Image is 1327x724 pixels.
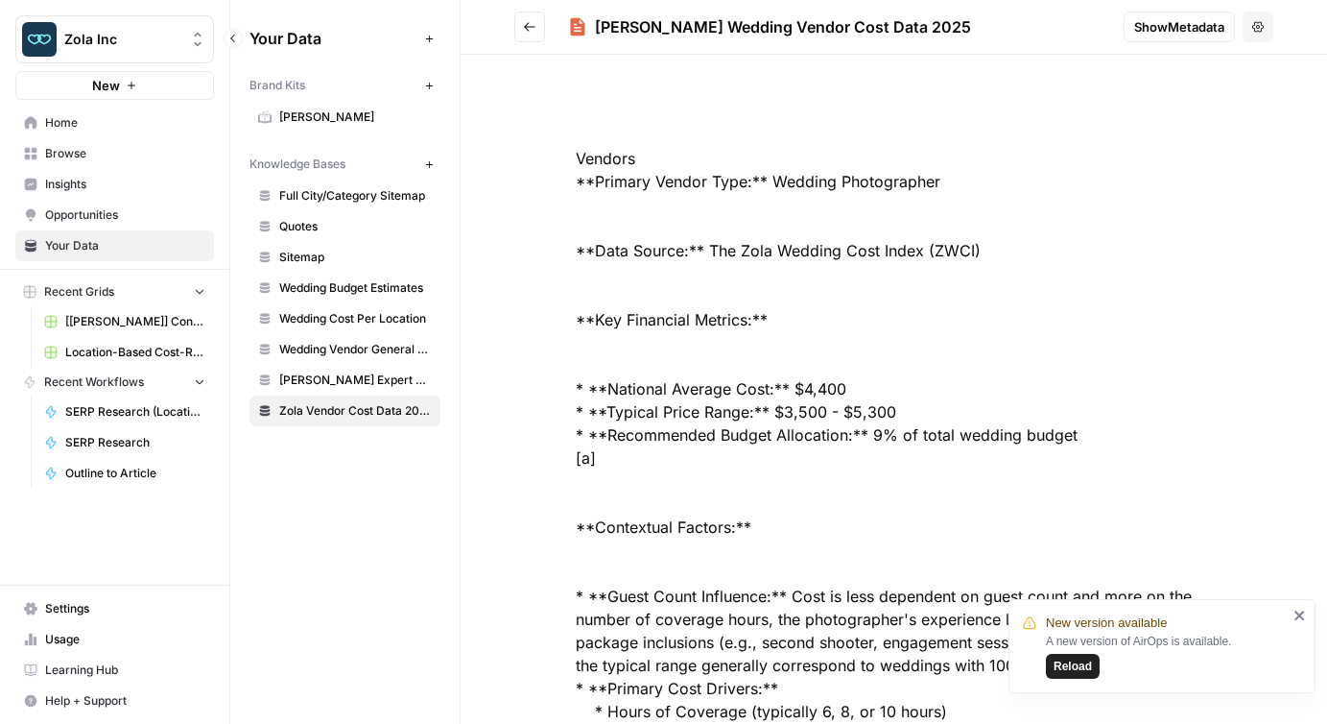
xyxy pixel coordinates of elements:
span: Your Data [249,27,417,50]
button: New [15,71,214,100]
span: Outline to Article [65,465,205,482]
span: Recent Workflows [44,374,144,391]
span: Wedding Budget Estimates [279,279,432,297]
a: Wedding Vendor General Sitemap [249,334,440,365]
a: [PERSON_NAME] Expert Advice Articles [249,365,440,396]
span: Zola Vendor Cost Data 2025 [279,402,432,420]
a: Browse [15,138,214,169]
span: [[PERSON_NAME]] Content Creation [65,313,205,330]
span: Knowledge Bases [249,156,345,173]
span: Opportunities [45,206,205,224]
span: [PERSON_NAME] Expert Advice Articles [279,372,432,389]
a: Usage [15,624,214,655]
span: SERP Research (Location) [65,403,205,421]
span: Help + Support [45,692,205,710]
a: Your Data [15,230,214,261]
span: Full City/Category Sitemap [279,187,432,205]
a: Settings [15,593,214,624]
a: Wedding Cost Per Location [249,303,440,334]
span: SERP Research [65,434,205,451]
a: Wedding Budget Estimates [249,273,440,303]
span: Recent Grids [44,283,114,301]
span: New version available [1046,614,1167,633]
span: Your Data [45,237,205,254]
a: Opportunities [15,200,214,230]
span: Wedding Cost Per Location [279,310,432,327]
a: Sitemap [249,242,440,273]
span: Reload [1054,658,1092,675]
a: SERP Research (Location) [36,397,214,427]
span: Location-Based Cost-Related Articles [65,344,205,361]
span: Usage [45,631,205,648]
span: New [92,76,120,95]
a: [PERSON_NAME] [249,102,440,133]
span: Browse [45,145,205,162]
button: Recent Grids [15,278,214,306]
button: Help + Support [15,686,214,716]
a: Quotes [249,211,440,242]
button: Reload [1046,654,1100,679]
a: SERP Research [36,427,214,458]
span: Sitemap [279,249,432,266]
a: Zola Vendor Cost Data 2025 [249,396,440,426]
a: Outline to Article [36,458,214,489]
a: Insights [15,169,214,200]
button: Go back [514,12,545,42]
button: Workspace: Zola Inc [15,15,214,63]
a: Learning Hub [15,655,214,686]
span: Zola Inc [64,30,180,49]
span: Quotes [279,218,432,235]
button: ShowMetadata [1124,12,1235,42]
div: [PERSON_NAME] Wedding Vendor Cost Data 2025 [595,15,971,38]
span: Show Metadata [1134,17,1224,36]
a: [[PERSON_NAME]] Content Creation [36,306,214,337]
a: Location-Based Cost-Related Articles [36,337,214,368]
span: Brand Kits [249,77,305,94]
img: Zola Inc Logo [22,22,57,57]
a: Full City/Category Sitemap [249,181,440,211]
span: Learning Hub [45,662,205,679]
button: close [1293,608,1307,623]
div: A new version of AirOps is available. [1046,633,1288,679]
span: [PERSON_NAME] [279,109,432,126]
span: Settings [45,600,205,617]
span: Home [45,114,205,132]
span: Insights [45,176,205,193]
button: Recent Workflows [15,368,214,397]
a: Home [15,108,214,138]
span: Wedding Vendor General Sitemap [279,341,432,358]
